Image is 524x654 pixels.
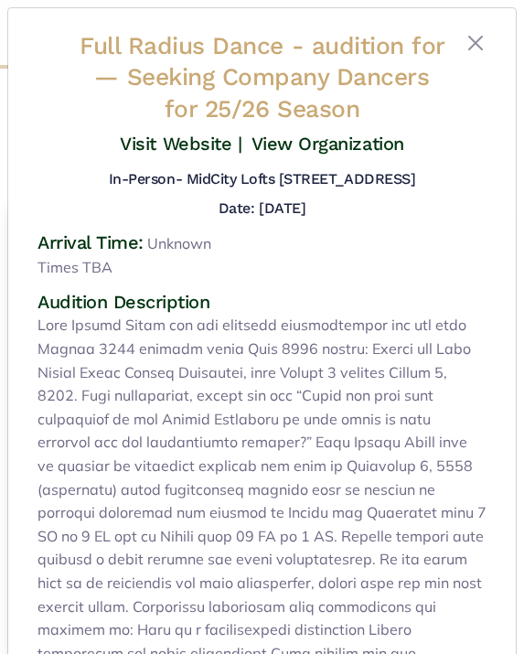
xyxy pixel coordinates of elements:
[37,290,487,314] h4: Audition Description
[109,170,176,188] span: In-Person
[109,170,415,189] h5: - MidCity Lofts [STREET_ADDRESS]
[37,231,144,253] h4: Arrival Time:
[251,133,404,155] a: View Organization
[312,31,444,59] span: audition for
[37,256,487,280] span: Times TBA
[120,133,241,155] a: Visit Website |
[80,31,444,59] span: Full Radius Dance -
[219,199,305,217] h5: Date: [DATE]
[94,62,429,122] span: — Seeking Company Dancers for 25/26 Season
[147,234,211,252] span: Unknown
[465,32,487,54] button: Close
